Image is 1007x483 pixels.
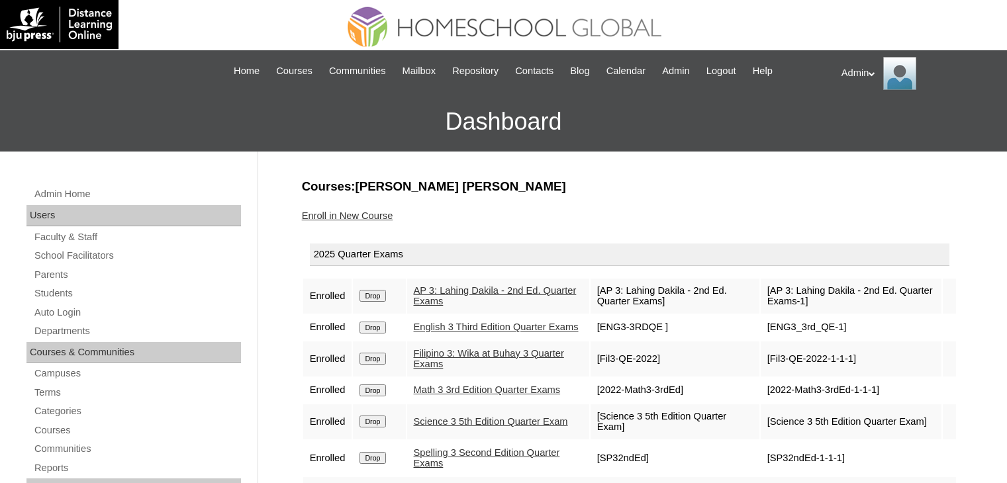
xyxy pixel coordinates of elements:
span: Admin [662,64,690,79]
a: Auto Login [33,304,241,321]
a: Home [227,64,266,79]
h3: Courses:[PERSON_NAME] [PERSON_NAME] [302,178,957,195]
td: [SP32ndEd-1-1-1] [761,441,941,476]
a: Enroll in New Course [302,210,393,221]
div: Admin [841,57,994,90]
a: Faculty & Staff [33,229,241,245]
input: Drop [360,353,385,365]
a: Departments [33,323,241,339]
td: [AP 3: Lahing Dakila - 2nd Ed. Quarter Exams] [591,279,759,314]
a: Blog [563,64,596,79]
td: [Fil3-QE-2022] [591,341,759,376]
td: Enrolled [303,404,352,439]
a: Reports [33,460,241,476]
div: Users [26,205,241,226]
a: AP 3: Lahing Dakila - 2nd Ed. Quarter Exams [414,285,577,307]
a: Contacts [508,64,560,79]
a: Mailbox [396,64,443,79]
a: Help [746,64,779,79]
span: Courses [276,64,312,79]
a: Calendar [600,64,652,79]
img: Admin Homeschool Global [883,57,916,90]
a: Campuses [33,365,241,382]
td: Enrolled [303,341,352,376]
td: [Science 3 5th Edition Quarter Exam] [591,404,759,439]
a: Communities [33,441,241,457]
td: Enrolled [303,378,352,403]
span: Repository [452,64,499,79]
td: Enrolled [303,315,352,340]
td: Enrolled [303,279,352,314]
a: Categories [33,403,241,419]
td: [SP32ndEd] [591,441,759,476]
td: [Science 3 5th Edition Quarter Exam] [761,404,941,439]
a: Filipino 3: Wika at Buhay 3 Quarter Exams [414,348,564,370]
a: Courses [269,64,319,79]
input: Drop [360,322,385,333]
span: Blog [570,64,589,79]
span: Calendar [606,64,646,79]
input: Drop [360,416,385,427]
a: Communities [322,64,393,79]
span: Help [753,64,773,79]
a: English 3 Third Edition Quarter Exams [414,322,579,332]
div: 2025 Quarter Exams [310,243,949,266]
a: Parents [33,267,241,283]
input: Drop [360,290,385,302]
a: Logout [700,64,743,79]
span: Communities [329,64,386,79]
td: [ENG3-3RDQE ] [591,315,759,340]
img: logo-white.png [7,7,112,42]
td: Enrolled [303,441,352,476]
a: Admin Home [33,186,241,202]
td: [ENG3_3rd_QE-1] [761,315,941,340]
a: Terms [33,384,241,401]
a: Courses [33,422,241,439]
a: Admin [655,64,696,79]
a: Science 3 5th Edition Quarter Exam [414,416,568,427]
div: Courses & Communities [26,342,241,363]
a: Spelling 3 Second Edition Quarter Exams [414,447,560,469]
a: Repository [446,64,505,79]
input: Drop [360,384,385,396]
td: [AP 3: Lahing Dakila - 2nd Ed. Quarter Exams-1] [761,279,941,314]
td: [Fil3-QE-2022-1-1-1] [761,341,941,376]
input: Drop [360,452,385,464]
a: Students [33,285,241,302]
span: Mailbox [403,64,436,79]
a: School Facilitators [33,247,241,264]
h3: Dashboard [7,92,1000,152]
span: Contacts [515,64,553,79]
td: [2022-Math3-3rdEd] [591,378,759,403]
a: Math 3 3rd Edition Quarter Exams [414,384,561,395]
span: Logout [706,64,736,79]
span: Home [234,64,260,79]
td: [2022-Math3-3rdEd-1-1-1] [761,378,941,403]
